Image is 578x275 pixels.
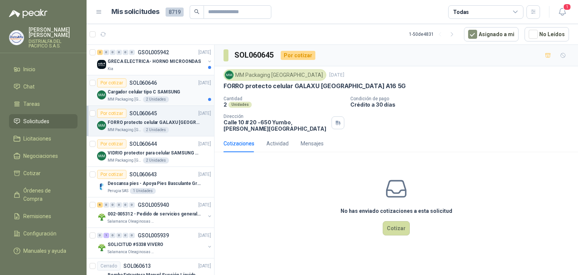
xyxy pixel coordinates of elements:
[341,207,452,215] h3: No has enviado cotizaciones a esta solicitud
[225,71,233,79] img: Company Logo
[97,90,106,99] img: Company Logo
[108,241,163,248] p: SOLICITUD #5338 VIVERO
[143,127,169,133] div: 2 Unidades
[123,263,151,269] p: SOL060613
[453,8,469,16] div: Todas
[108,249,155,255] p: Salamanca Oleaginosas SAS
[129,50,135,55] div: 0
[97,50,103,55] div: 2
[97,109,126,118] div: Por cotizar
[108,89,180,96] p: Cargador celular tipo C SAMSUNG
[111,6,160,17] h1: Mis solicitudes
[224,101,227,108] p: 2
[228,102,252,108] div: Unidades
[224,82,406,90] p: FORRO protecto celular GALAXU [GEOGRAPHIC_DATA] A16 5G
[97,78,126,87] div: Por cotizar
[350,101,575,108] p: Crédito a 30 días
[23,100,40,108] span: Tareas
[9,97,78,111] a: Tareas
[23,186,70,203] span: Órdenes de Compra
[108,157,141,163] p: MM Packaging [GEOGRAPHIC_DATA]
[23,229,56,238] span: Configuración
[108,58,201,65] p: GRECA ELECTRICA- HORNO MICROONDAS
[9,166,78,180] a: Cotizar
[224,114,329,119] p: Dirección
[198,232,211,239] p: [DATE]
[224,69,326,81] div: MM Packaging [GEOGRAPHIC_DATA]
[9,31,24,45] img: Company Logo
[9,244,78,258] a: Manuales y ayuda
[97,60,106,69] img: Company Logo
[97,233,103,238] div: 0
[301,139,324,148] div: Mensajes
[103,233,109,238] div: 1
[108,66,113,72] p: Kia
[143,96,169,102] div: 2 Unidades
[110,233,116,238] div: 0
[198,202,211,209] p: [DATE]
[194,9,199,14] span: search
[87,106,214,136] a: Por cotizarSOL060645[DATE] Company LogoFORRO protecto celular GALAXU [GEOGRAPHIC_DATA] A16 5GMM P...
[108,211,201,218] p: 002-005312 - Pedido de servicios generales CASA RO
[123,202,128,208] div: 0
[110,202,116,208] div: 0
[97,121,106,130] img: Company Logo
[97,212,106,222] img: Company Logo
[350,96,575,101] p: Condición de pago
[23,247,66,255] span: Manuales y ayuda
[97,202,103,208] div: 6
[266,139,289,148] div: Actividad
[87,136,214,167] a: Por cotizarSOL060644[DATE] Company LogoVIDRIO protector para celular SAMSUNG GALAXI A16 5GMM Pack...
[23,82,35,91] span: Chat
[97,243,106,252] img: Company Logo
[9,62,78,76] a: Inicio
[138,50,169,55] p: GSOL005942
[129,111,157,116] p: SOL060645
[9,183,78,206] a: Órdenes de Compra
[110,50,116,55] div: 0
[198,141,211,148] p: [DATE]
[97,182,106,191] img: Company Logo
[224,119,329,132] p: Calle 10 # 20 -650 Yumbo , [PERSON_NAME][GEOGRAPHIC_DATA]
[9,226,78,241] a: Configuración
[87,75,214,106] a: Por cotizarSOL060646[DATE] Company LogoCargador celular tipo C SAMSUNGMM Packaging [GEOGRAPHIC_DA...
[281,51,315,60] div: Por cotizar
[123,50,128,55] div: 0
[224,96,344,101] p: Cantidad
[198,79,211,87] p: [DATE]
[9,209,78,223] a: Remisiones
[525,27,569,41] button: No Leídos
[87,167,214,197] a: Por cotizarSOL060643[DATE] Company LogoDescansa pies - Apoya Pies Basculante Graduable Ergonómico...
[383,221,410,235] button: Cotizar
[108,96,141,102] p: MM Packaging [GEOGRAPHIC_DATA]
[23,169,41,177] span: Cotizar
[103,50,109,55] div: 0
[97,48,213,72] a: 2 0 0 0 0 0 GSOL005942[DATE] Company LogoGRECA ELECTRICA- HORNO MICROONDASKia
[23,117,49,125] span: Solicitudes
[108,127,141,133] p: MM Packaging [GEOGRAPHIC_DATA]
[138,202,169,208] p: GSOL005940
[97,261,120,270] div: Cerrado
[409,28,458,40] div: 1 - 50 de 4831
[116,50,122,55] div: 0
[123,233,128,238] div: 0
[29,39,78,48] p: DISTRIALFA DEL PACIFICO S.A.S.
[129,141,157,147] p: SOL060644
[130,188,156,194] div: 1 Unidades
[464,27,519,41] button: Asignado a mi
[116,202,122,208] div: 0
[234,49,275,61] h3: SOL060645
[97,170,126,179] div: Por cotizar
[9,9,47,18] img: Logo peakr
[108,180,201,187] p: Descansa pies - Apoya Pies Basculante Graduable Ergonómico
[166,8,184,17] span: 8719
[329,72,344,79] p: [DATE]
[129,202,135,208] div: 0
[23,65,35,73] span: Inicio
[108,119,201,126] p: FORRO protecto celular GALAXU [GEOGRAPHIC_DATA] A16 5G
[224,139,254,148] div: Cotizaciones
[138,233,169,238] p: GSOL005939
[108,218,155,225] p: Salamanca Oleaginosas SAS
[23,134,51,143] span: Licitaciones
[103,202,109,208] div: 0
